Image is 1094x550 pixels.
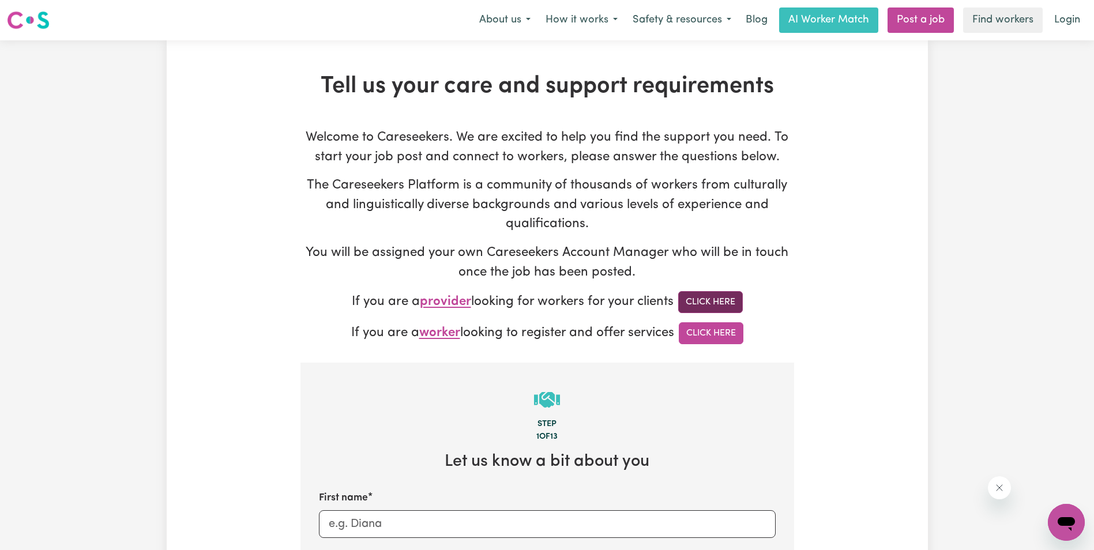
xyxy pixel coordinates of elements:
h1: Tell us your care and support requirements [300,73,794,100]
p: Welcome to Careseekers. We are excited to help you find the support you need. To start your job p... [300,128,794,167]
div: Step [319,418,776,431]
a: Click Here [679,322,743,344]
button: How it works [538,8,625,32]
a: Find workers [963,7,1043,33]
p: If you are a looking for workers for your clients [300,291,794,313]
a: Login [1047,7,1087,33]
a: Click Here [678,291,743,313]
a: Careseekers logo [7,7,50,33]
img: Careseekers logo [7,10,50,31]
iframe: Button to launch messaging window [1048,504,1085,541]
label: First name [319,491,368,506]
a: Blog [739,7,775,33]
div: 1 of 13 [319,431,776,443]
button: About us [472,8,538,32]
button: Safety & resources [625,8,739,32]
iframe: Close message [988,476,1011,499]
p: The Careseekers Platform is a community of thousands of workers from culturally and linguisticall... [300,176,794,234]
h2: Let us know a bit about you [319,452,776,472]
a: AI Worker Match [779,7,878,33]
span: Need any help? [7,8,70,17]
p: If you are a looking to register and offer services [300,322,794,344]
input: e.g. Diana [319,510,776,538]
span: provider [420,296,471,309]
span: worker [419,327,460,340]
p: You will be assigned your own Careseekers Account Manager who will be in touch once the job has b... [300,243,794,282]
a: Post a job [888,7,954,33]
